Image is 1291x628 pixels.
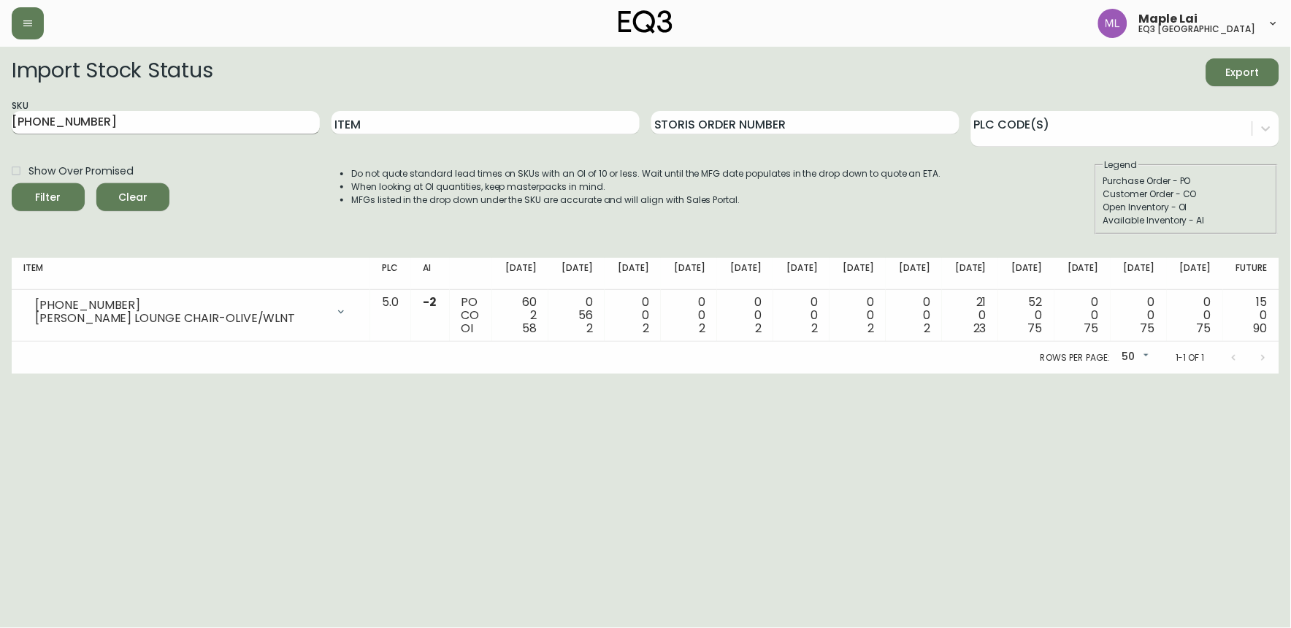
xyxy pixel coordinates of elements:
span: 75 [1141,320,1155,337]
th: [DATE] [773,258,830,290]
span: 2 [586,320,593,337]
th: PLC [370,258,412,290]
th: [DATE] [717,258,773,290]
span: Export [1218,64,1268,82]
div: 0 0 [729,296,762,335]
div: 0 0 [1122,296,1155,335]
th: [DATE] [1167,258,1223,290]
button: Export [1206,58,1279,86]
span: 58 [522,320,537,337]
th: [DATE] [998,258,1054,290]
span: 75 [1028,320,1043,337]
div: 52 0 [1010,296,1043,335]
span: 2 [643,320,649,337]
h2: Import Stock Status [12,58,212,86]
div: 50 [1116,345,1152,369]
p: 1-1 of 1 [1176,351,1205,364]
p: Rows per page: [1041,351,1110,364]
div: 0 56 [560,296,593,335]
th: [DATE] [1111,258,1167,290]
div: [PERSON_NAME] LOUNGE CHAIR-OLIVE/WLNT [35,312,326,325]
th: [DATE] [605,258,661,290]
div: 21 0 [954,296,987,335]
th: Future [1223,258,1279,290]
th: [DATE] [1054,258,1111,290]
div: 0 0 [897,296,930,335]
span: 23 [973,320,987,337]
div: PO CO [461,296,481,335]
span: 2 [811,320,818,337]
h5: eq3 [GEOGRAPHIC_DATA] [1139,25,1256,34]
img: 61e28cffcf8cc9f4e300d877dd684943 [1098,9,1127,38]
div: Open Inventory - OI [1103,201,1270,214]
div: 0 0 [1066,296,1099,335]
div: Purchase Order - PO [1103,175,1270,188]
div: 0 0 [673,296,705,335]
button: Filter [12,183,85,211]
div: Filter [36,188,61,207]
span: Maple Lai [1139,13,1198,25]
div: 15 0 [1235,296,1268,335]
img: logo [618,10,673,34]
th: [DATE] [492,258,548,290]
span: OI [461,320,474,337]
th: AI [411,258,449,290]
th: [DATE] [942,258,998,290]
li: MFGs listed in the drop down under the SKU are accurate and will align with Sales Portal. [351,194,941,207]
span: 2 [699,320,705,337]
span: 2 [924,320,930,337]
span: Show Over Promised [28,164,133,179]
span: 2 [867,320,874,337]
li: When looking at OI quantities, keep masterpacks in mind. [351,180,941,194]
div: [PHONE_NUMBER] [35,299,326,312]
th: Item [12,258,370,290]
th: [DATE] [830,258,886,290]
div: Available Inventory - AI [1103,214,1270,227]
div: 0 0 [1179,296,1211,335]
div: [PHONE_NUMBER][PERSON_NAME] LOUNGE CHAIR-OLIVE/WLNT [23,296,359,328]
li: Do not quote standard lead times on SKUs with an OI of 10 or less. Wait until the MFG date popula... [351,167,941,180]
div: 0 0 [841,296,874,335]
legend: Legend [1103,158,1139,172]
th: [DATE] [886,258,942,290]
td: 5.0 [370,290,412,342]
th: [DATE] [661,258,717,290]
div: Customer Order - CO [1103,188,1270,201]
span: Clear [108,188,158,207]
span: 2 [755,320,762,337]
button: Clear [96,183,169,211]
span: 75 [1084,320,1099,337]
span: 75 [1197,320,1211,337]
div: 0 0 [616,296,649,335]
div: 60 2 [504,296,537,335]
span: -2 [423,294,437,310]
div: 0 0 [785,296,818,335]
th: [DATE] [548,258,605,290]
span: 90 [1254,320,1268,337]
